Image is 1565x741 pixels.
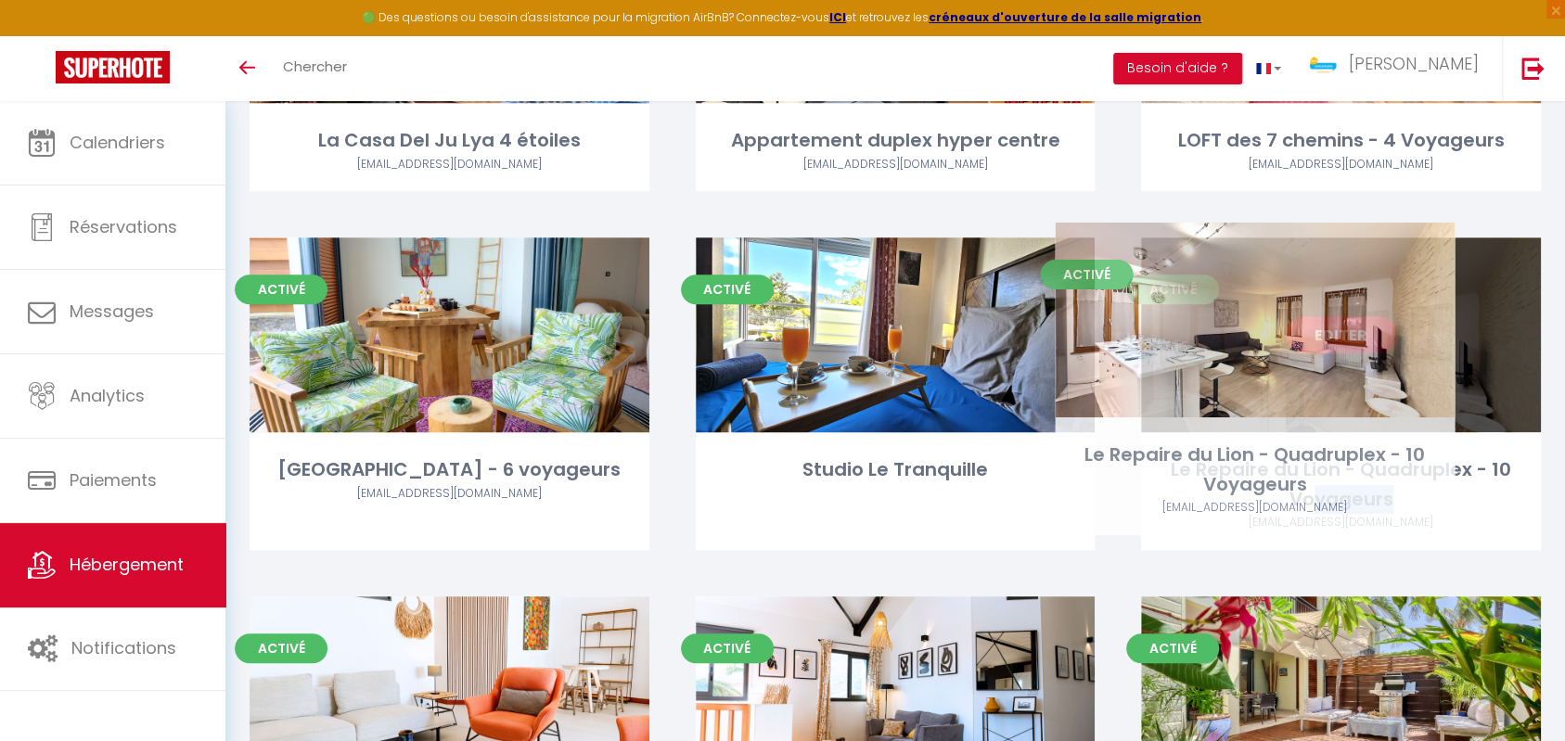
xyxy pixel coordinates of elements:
[1521,57,1545,80] img: logout
[71,636,176,659] span: Notifications
[15,7,71,63] button: Ouvrir le widget de chat LiveChat
[70,215,177,238] span: Réservations
[70,131,165,154] span: Calendriers
[250,126,649,155] div: La Casa Del Ju Lya 4 étoiles
[70,553,184,576] span: Hébergement
[250,455,649,484] div: [GEOGRAPHIC_DATA] - 6 voyageurs
[235,633,327,663] span: Activé
[696,126,1096,155] div: Appartement duplex hyper centre
[1126,633,1219,663] span: Activé
[1141,156,1541,173] div: Airbnb
[1141,514,1541,531] div: Airbnb
[696,156,1096,173] div: Airbnb
[250,485,649,503] div: Airbnb
[269,36,361,101] a: Chercher
[1286,316,1397,353] a: Editer
[56,51,170,83] img: Super Booking
[250,156,649,173] div: Airbnb
[1113,53,1242,84] button: Besoin d'aide ?
[235,275,327,304] span: Activé
[1349,52,1479,75] span: [PERSON_NAME]
[1126,275,1219,304] span: Activé
[1309,56,1337,73] img: ...
[696,455,1096,484] div: Studio Le Tranquille
[283,57,347,76] span: Chercher
[70,300,154,323] span: Messages
[681,633,774,663] span: Activé
[681,275,774,304] span: Activé
[1295,36,1502,101] a: ... [PERSON_NAME]
[1141,126,1541,155] div: LOFT des 7 chemins - 4 Voyageurs
[929,9,1201,25] a: créneaux d'ouverture de la salle migration
[1141,455,1541,514] div: Le Repaire du Lion - Quadruplex - 10 Voyageurs
[70,468,157,492] span: Paiements
[829,9,846,25] a: ICI
[70,384,145,407] span: Analytics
